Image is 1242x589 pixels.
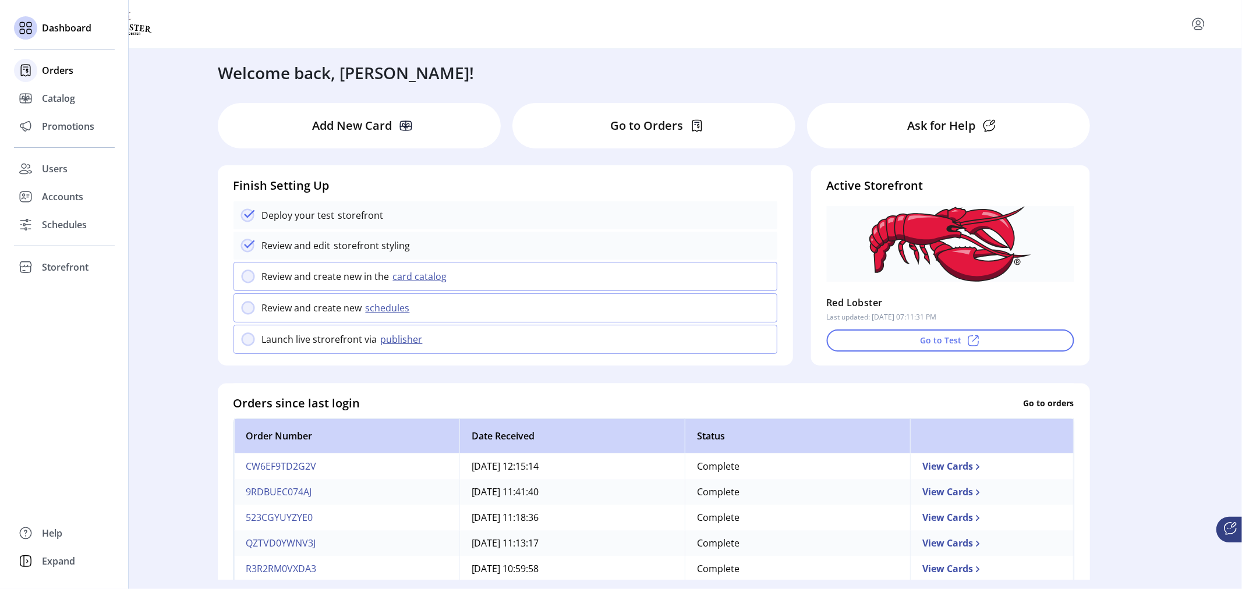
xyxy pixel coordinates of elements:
th: Order Number [234,418,459,453]
button: schedules [362,301,417,315]
td: [DATE] 12:15:14 [459,453,685,479]
span: Orders [42,63,73,77]
td: Complete [685,556,910,581]
p: storefront styling [331,239,411,253]
td: CW6EF9TD2G2V [234,453,459,479]
h4: Active Storefront [826,177,1074,194]
td: View Cards [910,530,1074,556]
td: View Cards [910,453,1074,479]
td: QZTVD0YWNV3J [234,530,459,556]
td: View Cards [910,556,1074,581]
td: View Cards [910,479,1074,505]
p: Ask for Help [907,117,975,134]
td: [DATE] 11:13:17 [459,530,685,556]
td: [DATE] 10:59:58 [459,556,685,581]
p: Go to Orders [610,117,683,134]
td: View Cards [910,505,1074,530]
p: Go to orders [1024,398,1074,410]
th: Date Received [459,418,685,453]
td: Complete [685,530,910,556]
p: Deploy your test [262,208,335,222]
th: Status [685,418,910,453]
td: 9RDBUEC074AJ [234,479,459,505]
td: 523CGYUYZYE0 [234,505,459,530]
td: [DATE] 11:41:40 [459,479,685,505]
span: Catalog [42,91,75,105]
td: R3R2RM0VXDA3 [234,556,459,581]
td: [DATE] 11:18:36 [459,505,685,530]
span: Accounts [42,190,83,204]
p: Add New Card [312,117,392,134]
p: storefront [335,208,384,222]
h4: Orders since last login [233,395,360,412]
td: Complete [685,505,910,530]
td: Complete [685,479,910,505]
p: Red Lobster [826,293,882,312]
p: Last updated: [DATE] 07:11:31 PM [826,312,936,322]
td: Complete [685,453,910,479]
p: Review and create new [262,301,362,315]
span: Dashboard [42,21,91,35]
h4: Finish Setting Up [233,177,778,194]
button: publisher [377,332,430,346]
h3: Welcome back, [PERSON_NAME]! [218,61,475,85]
span: Help [42,526,62,540]
p: Review and create new in the [262,269,390,283]
button: card catalog [390,269,454,283]
span: Users [42,162,68,176]
p: Review and edit [262,239,331,253]
span: Expand [42,554,75,568]
span: Promotions [42,119,94,133]
button: menu [1189,15,1208,33]
button: Go to Test [826,329,1074,352]
p: Launch live strorefront via [262,332,377,346]
span: Schedules [42,218,87,232]
span: Storefront [42,260,89,274]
